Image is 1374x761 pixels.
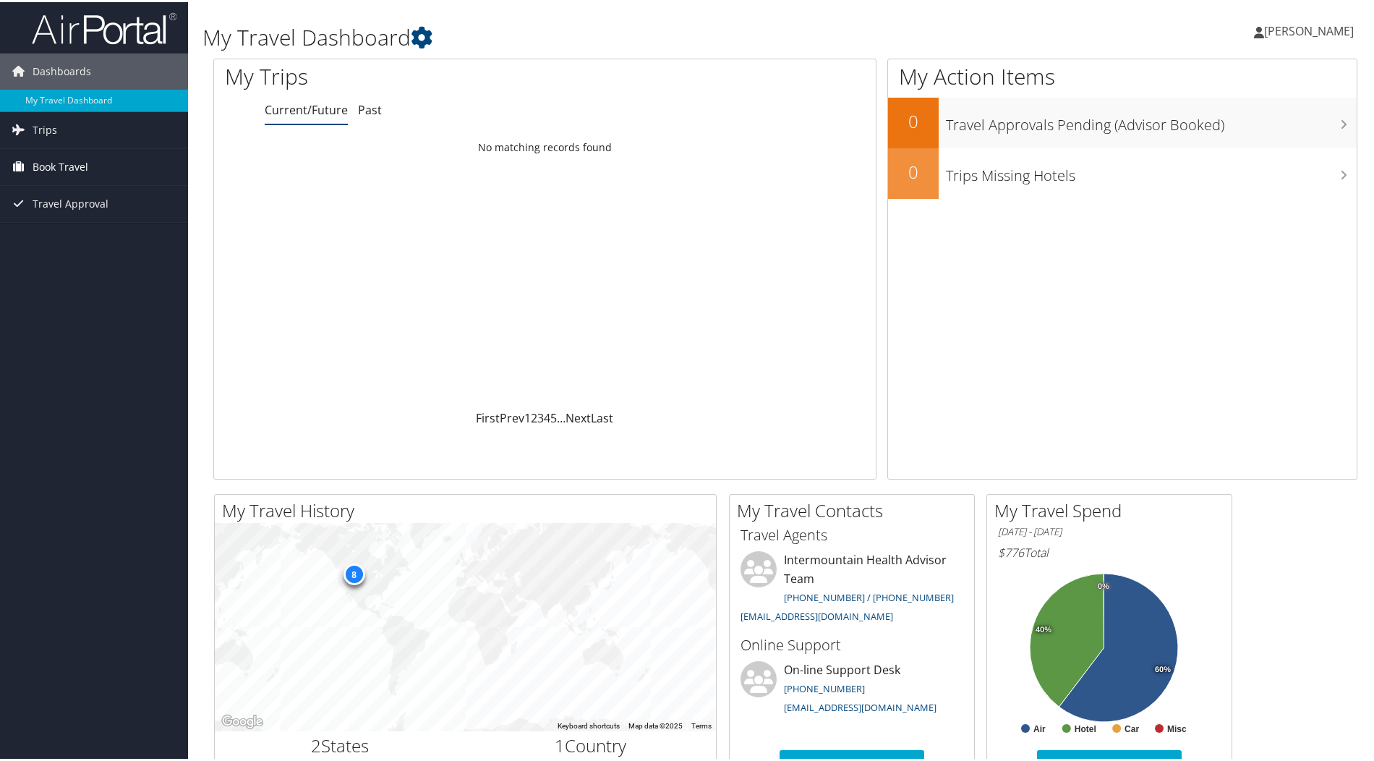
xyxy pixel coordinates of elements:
[1036,624,1051,632] tspan: 40%
[1125,722,1139,732] text: Car
[1098,580,1109,589] tspan: 0%
[537,408,544,424] a: 3
[33,51,91,88] span: Dashboards
[994,496,1232,521] h2: My Travel Spend
[524,408,531,424] a: 1
[358,100,382,116] a: Past
[784,680,865,693] a: [PHONE_NUMBER]
[998,523,1221,537] h6: [DATE] - [DATE]
[33,184,108,220] span: Travel Approval
[888,146,1357,197] a: 0Trips Missing Hotels
[1033,722,1046,732] text: Air
[202,20,980,51] h1: My Travel Dashboard
[741,633,963,653] h3: Online Support
[946,156,1357,184] h3: Trips Missing Hotels
[225,59,589,90] h1: My Trips
[33,110,57,146] span: Trips
[946,106,1357,133] h3: Travel Approvals Pending (Advisor Booked)
[476,408,500,424] a: First
[550,408,557,424] a: 5
[628,720,683,728] span: Map data ©2025
[733,549,970,626] li: Intermountain Health Advisor Team
[741,608,893,621] a: [EMAIL_ADDRESS][DOMAIN_NAME]
[1075,722,1096,732] text: Hotel
[343,561,364,582] div: 8
[500,408,524,424] a: Prev
[33,147,88,183] span: Book Travel
[218,710,266,729] a: Open this area in Google Maps (opens a new window)
[733,659,970,718] li: On-line Support Desk
[555,731,565,755] span: 1
[1264,21,1354,37] span: [PERSON_NAME]
[888,107,939,132] h2: 0
[1155,663,1171,672] tspan: 60%
[531,408,537,424] a: 2
[691,720,712,728] a: Terms (opens in new tab)
[888,158,939,182] h2: 0
[784,699,936,712] a: [EMAIL_ADDRESS][DOMAIN_NAME]
[737,496,974,521] h2: My Travel Contacts
[888,59,1357,90] h1: My Action Items
[566,408,591,424] a: Next
[784,589,954,602] a: [PHONE_NUMBER] / [PHONE_NUMBER]
[888,95,1357,146] a: 0Travel Approvals Pending (Advisor Booked)
[1254,7,1368,51] a: [PERSON_NAME]
[477,731,706,756] h2: Country
[591,408,613,424] a: Last
[998,543,1024,558] span: $776
[558,719,620,729] button: Keyboard shortcuts
[544,408,550,424] a: 4
[1167,722,1187,732] text: Misc
[222,496,716,521] h2: My Travel History
[226,731,455,756] h2: States
[741,523,963,543] h3: Travel Agents
[214,132,876,158] td: No matching records found
[218,710,266,729] img: Google
[998,543,1221,558] h6: Total
[557,408,566,424] span: …
[32,9,176,43] img: airportal-logo.png
[311,731,321,755] span: 2
[265,100,348,116] a: Current/Future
